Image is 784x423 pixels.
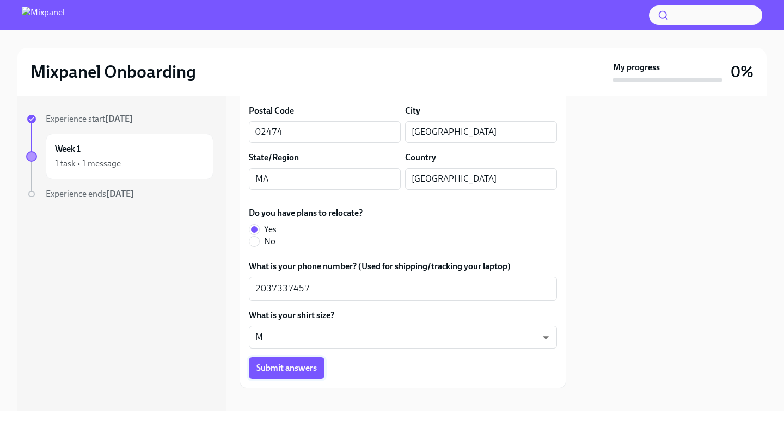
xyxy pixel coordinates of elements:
label: Postal Code [249,105,294,117]
textarea: 2037337457 [255,282,550,295]
label: What is your shirt size? [249,309,557,321]
strong: [DATE] [106,189,134,199]
label: Country [405,152,436,164]
span: Experience start [46,114,133,124]
strong: [DATE] [105,114,133,124]
span: Submit answers [256,363,317,374]
label: State/Region [249,152,299,164]
div: M [249,326,557,349]
label: What is your phone number? (Used for shipping/tracking your laptop) [249,260,557,272]
span: No [264,235,275,247]
div: 1 task • 1 message [55,158,121,170]
h6: Week 1 [55,143,81,155]
button: Submit answers [249,357,324,379]
strong: My progress [613,61,660,73]
img: Mixpanel [22,7,65,24]
a: Week 11 task • 1 message [26,134,213,179]
span: Experience ends [46,189,134,199]
span: Yes [264,223,277,235]
label: City [405,105,420,117]
label: Do you have plans to relocate? [249,207,363,219]
a: Experience start[DATE] [26,113,213,125]
h3: 0% [731,62,754,82]
h2: Mixpanel Onboarding [30,61,196,83]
